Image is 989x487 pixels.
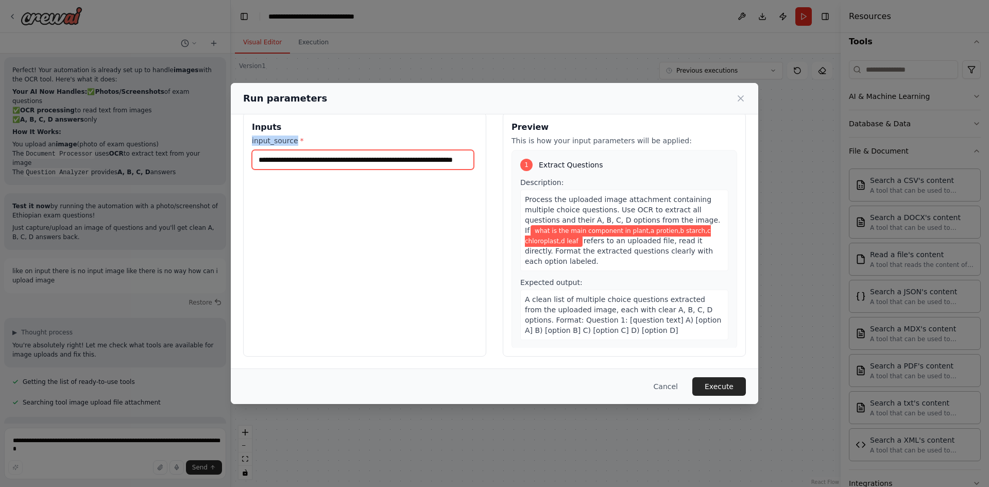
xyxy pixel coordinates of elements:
p: This is how your input parameters will be applied: [511,136,737,146]
div: 1 [520,159,533,171]
label: input_source [252,136,478,146]
button: Execute [692,377,746,396]
span: Extract Questions [539,160,603,170]
span: A clean list of multiple choice questions extracted from the uploaded image, each with clear A, B... [525,295,721,334]
span: Process the uploaded image attachment containing multiple choice questions. Use OCR to extract al... [525,195,721,234]
h2: Run parameters [243,91,327,106]
h3: Inputs [252,121,478,133]
span: Expected output: [520,278,583,287]
span: refers to an uploaded file, read it directly. Format the extracted questions clearly with each op... [525,237,713,265]
span: Variable: input_source [525,225,711,247]
h3: Preview [511,121,737,133]
button: Cancel [645,377,686,396]
span: Description: [520,178,564,187]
